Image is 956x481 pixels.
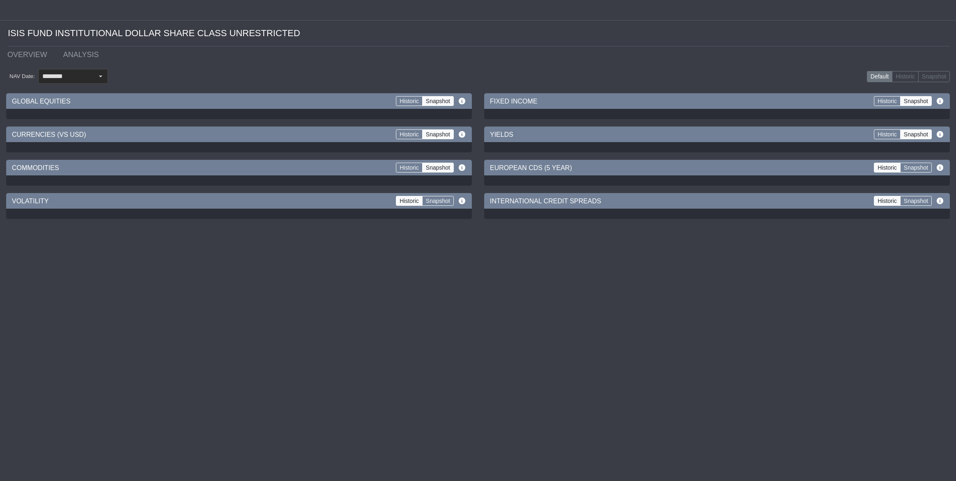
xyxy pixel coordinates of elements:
[918,71,950,83] label: Snapshot
[422,163,454,173] label: Snapshot
[6,93,472,109] div: GLOBAL EQUITIES
[892,71,919,83] label: Historic
[1,46,57,63] a: OVERVIEW
[422,96,454,106] label: Snapshot
[396,96,423,106] label: Historic
[57,46,109,63] a: ANALYSIS
[484,193,950,209] div: INTERNATIONAL CREDIT SPREADS
[900,129,932,139] label: Snapshot
[484,93,950,109] div: FIXED INCOME
[874,163,901,173] label: Historic
[874,196,901,206] label: Historic
[900,96,932,106] label: Snapshot
[900,196,932,206] label: Snapshot
[8,21,950,46] div: ISIS FUND INSTITUTIONAL DOLLAR SHARE CLASS UNRESTRICTED
[396,163,423,173] label: Historic
[484,127,950,142] div: YIELDS
[6,127,472,142] div: CURRENCIES (VS USD)
[867,71,892,83] label: Default
[94,69,108,83] div: Select
[6,160,472,175] div: COMMODITIES
[6,73,38,80] span: NAV Date:
[396,129,423,139] label: Historic
[484,160,950,175] div: EUROPEAN CDS (5 YEAR)
[422,129,454,139] label: Snapshot
[900,163,932,173] label: Snapshot
[874,129,901,139] label: Historic
[396,196,423,206] label: Historic
[6,193,472,209] div: VOLATILITY
[422,196,454,206] label: Snapshot
[874,96,901,106] label: Historic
